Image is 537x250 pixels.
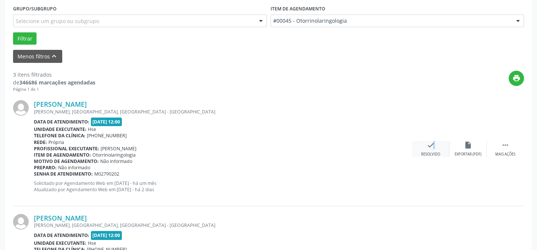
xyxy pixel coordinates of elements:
[421,152,440,157] div: Resolvido
[87,132,127,139] span: [PHONE_NUMBER]
[34,240,86,246] b: Unidade executante:
[512,74,521,82] i: print
[50,52,58,60] i: keyboard_arrow_up
[16,17,99,25] span: Selecione um grupo ou subgrupo
[34,164,57,171] b: Preparo:
[509,71,524,86] button: print
[271,3,325,15] label: Item de agendamento
[13,32,37,45] button: Filtrar
[34,180,412,193] p: Solicitado por Agendamento Web em [DATE] - há um mês Atualizado por Agendamento Web em [DATE] - h...
[13,86,95,93] div: Página 1 de 1
[34,222,412,228] div: [PERSON_NAME], [GEOGRAPHIC_DATA], [GEOGRAPHIC_DATA] - [GEOGRAPHIC_DATA]
[34,100,87,108] a: [PERSON_NAME]
[88,126,96,132] span: Hse
[34,152,91,158] b: Item de agendamento:
[495,152,515,157] div: Mais ações
[58,164,90,171] span: Não informado
[13,100,29,116] img: img
[94,171,119,177] span: M02790202
[34,109,412,115] div: [PERSON_NAME], [GEOGRAPHIC_DATA], [GEOGRAPHIC_DATA] - [GEOGRAPHIC_DATA]
[91,118,122,126] span: [DATE] 12:00
[13,214,29,230] img: img
[92,152,136,158] span: Otorrinolaringologia
[100,158,132,164] span: Não informado
[19,79,95,86] strong: 346686 marcações agendadas
[34,171,93,177] b: Senha de atendimento:
[34,126,86,132] b: Unidade executante:
[13,3,57,15] label: Grupo/Subgrupo
[34,214,87,222] a: [PERSON_NAME]
[48,139,64,145] span: Própria
[501,141,509,149] i: 
[427,141,435,149] i: check
[273,17,509,25] span: #00045 - Otorrinolaringologia
[464,141,472,149] i: insert_drive_file
[34,232,89,238] b: Data de atendimento:
[34,132,85,139] b: Telefone da clínica:
[101,145,136,152] span: [PERSON_NAME]
[91,231,122,240] span: [DATE] 12:00
[455,152,481,157] div: Exportar (PDF)
[34,119,89,125] b: Data de atendimento:
[34,158,99,164] b: Motivo de agendamento:
[34,139,47,145] b: Rede:
[13,50,62,63] button: Menos filtroskeyboard_arrow_up
[34,145,99,152] b: Profissional executante:
[13,71,95,78] div: 3 itens filtrados
[88,240,96,246] span: Hse
[13,78,95,86] div: de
